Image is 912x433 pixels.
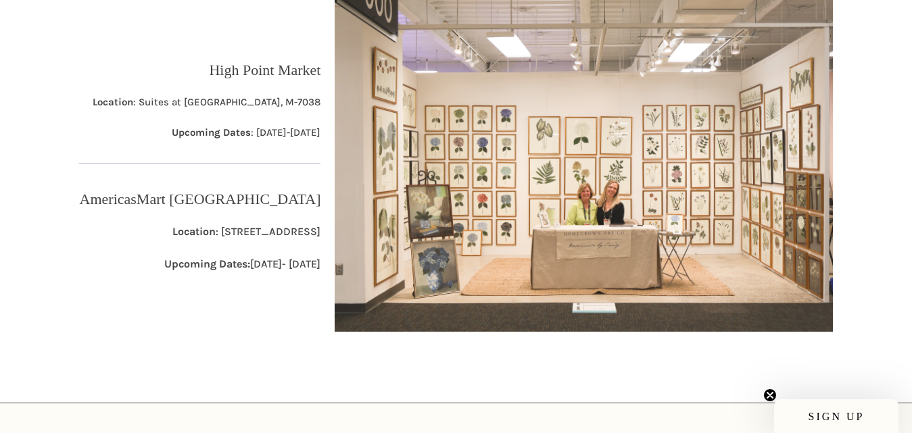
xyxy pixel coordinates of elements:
button: Close teaser [763,388,777,402]
p: AmericasMart [GEOGRAPHIC_DATA] [80,188,321,210]
span: SIGN UP [809,411,865,422]
strong: Location [172,225,216,238]
p: : [DATE]-[DATE] [93,125,320,141]
p: : [STREET_ADDRESS] [164,224,320,240]
strong: Upcoming Dates: [164,257,250,270]
p: [DATE]- [DATE] [164,256,320,272]
strong: Location [93,96,133,108]
p: : Suites at [GEOGRAPHIC_DATA], M-7038 [93,95,320,110]
p: High Point Market [209,59,320,81]
div: SIGN UPClose teaser [774,399,898,433]
strong: Upcoming Dates [172,126,251,138]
